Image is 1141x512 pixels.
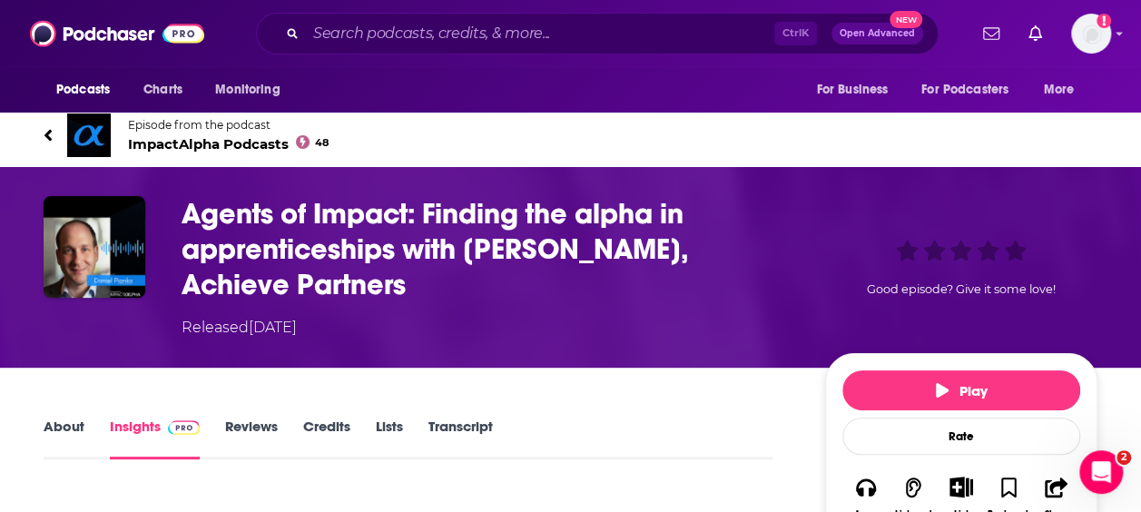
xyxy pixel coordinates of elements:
div: Rate [842,418,1080,455]
span: Episode from the podcast [128,118,329,132]
span: Charts [143,77,182,103]
img: Podchaser - Follow, Share and Rate Podcasts [30,16,204,51]
div: Search podcasts, credits, & more... [256,13,939,54]
a: Transcript [428,418,493,459]
button: open menu [44,73,133,107]
button: open menu [910,73,1035,107]
span: Open Advanced [840,29,915,38]
span: Monitoring [215,77,280,103]
img: Agents of Impact: Finding the alpha in apprenticeships with Daniel Pianko, Achieve Partners [44,196,145,298]
img: ImpactAlpha Podcasts [67,113,111,157]
button: Play [842,370,1080,410]
a: Reviews [225,418,278,459]
button: Show profile menu [1071,14,1111,54]
span: Good episode? Give it some love! [867,282,1056,296]
button: open menu [803,73,910,107]
button: open menu [202,73,303,107]
a: Credits [303,418,350,459]
a: Show notifications dropdown [976,18,1007,49]
a: ImpactAlpha PodcastsEpisode from the podcastImpactAlpha Podcasts48 [44,113,1097,157]
a: Charts [132,73,193,107]
span: 48 [315,139,329,147]
div: Released [DATE] [182,317,297,339]
span: Play [936,382,988,399]
span: Logged in as skimonkey [1071,14,1111,54]
a: Show notifications dropdown [1021,18,1049,49]
button: open menu [1031,73,1097,107]
button: Open AdvancedNew [831,23,923,44]
a: About [44,418,84,459]
h3: Agents of Impact: Finding the alpha in apprenticeships with Daniel Pianko, Achieve Partners [182,196,796,302]
span: For Business [816,77,888,103]
button: Show More Button [942,477,979,497]
input: Search podcasts, credits, & more... [306,19,774,48]
img: Podchaser Pro [168,420,200,435]
svg: Add a profile image [1097,14,1111,28]
span: Podcasts [56,77,110,103]
img: User Profile [1071,14,1111,54]
span: New [890,11,922,28]
span: More [1044,77,1075,103]
span: Ctrl K [774,22,817,45]
span: For Podcasters [921,77,1008,103]
span: ImpactAlpha Podcasts [128,135,329,153]
a: InsightsPodchaser Pro [110,418,200,459]
iframe: Intercom live chat [1079,450,1123,494]
span: 2 [1116,450,1131,465]
a: Lists [376,418,403,459]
